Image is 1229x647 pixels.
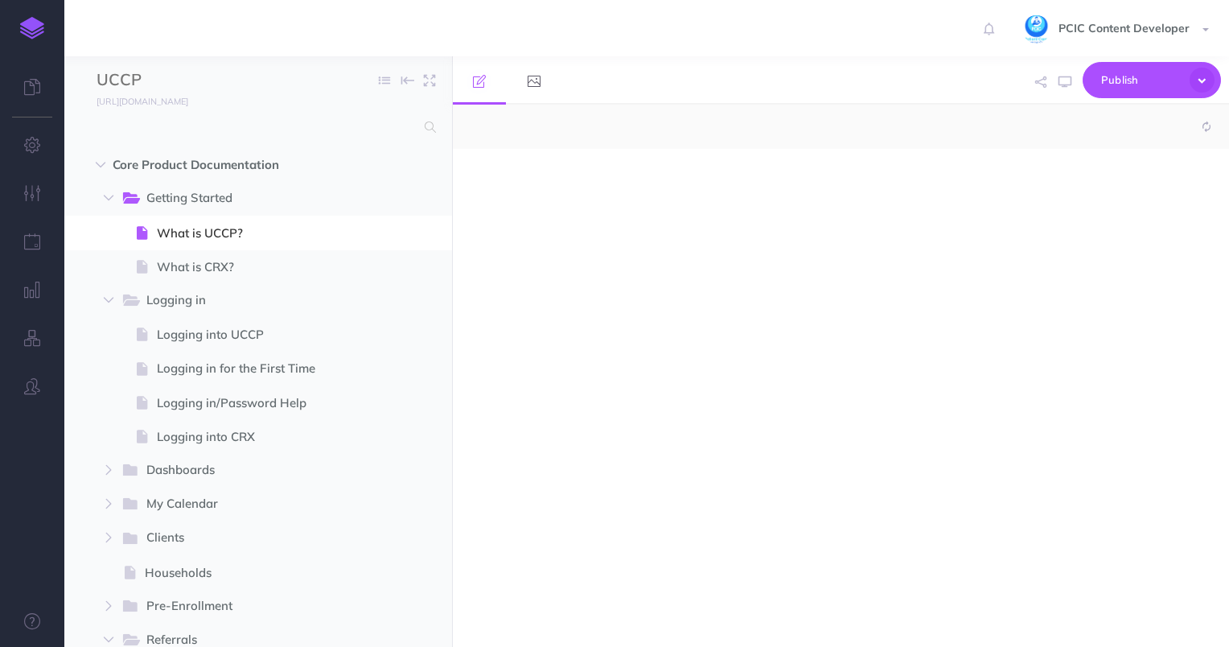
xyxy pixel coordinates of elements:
[146,528,331,549] span: Clients
[113,155,335,175] span: Core Product Documentation
[157,224,356,243] span: What is UCCP?
[157,258,356,277] span: What is CRX?
[157,394,356,413] span: Logging in/Password Help
[146,460,331,481] span: Dashboards
[157,359,356,378] span: Logging in for the First Time
[1083,62,1221,98] button: Publish
[157,325,356,344] span: Logging into UCCP
[97,113,415,142] input: Search
[1022,15,1050,43] img: dRQN1hrEG1J5t3n3qbq3RfHNZNloSxXOgySS45Hu.jpg
[146,596,331,617] span: Pre-Enrollment
[146,291,331,311] span: Logging in
[1101,68,1182,93] span: Publish
[97,96,188,107] small: [URL][DOMAIN_NAME]
[157,427,356,447] span: Logging into CRX
[145,563,356,583] span: Households
[20,17,44,39] img: logo-mark.svg
[64,93,204,109] a: [URL][DOMAIN_NAME]
[1050,21,1198,35] span: PCIC Content Developer
[146,188,331,209] span: Getting Started
[146,494,331,515] span: My Calendar
[97,68,286,93] input: Documentation Name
